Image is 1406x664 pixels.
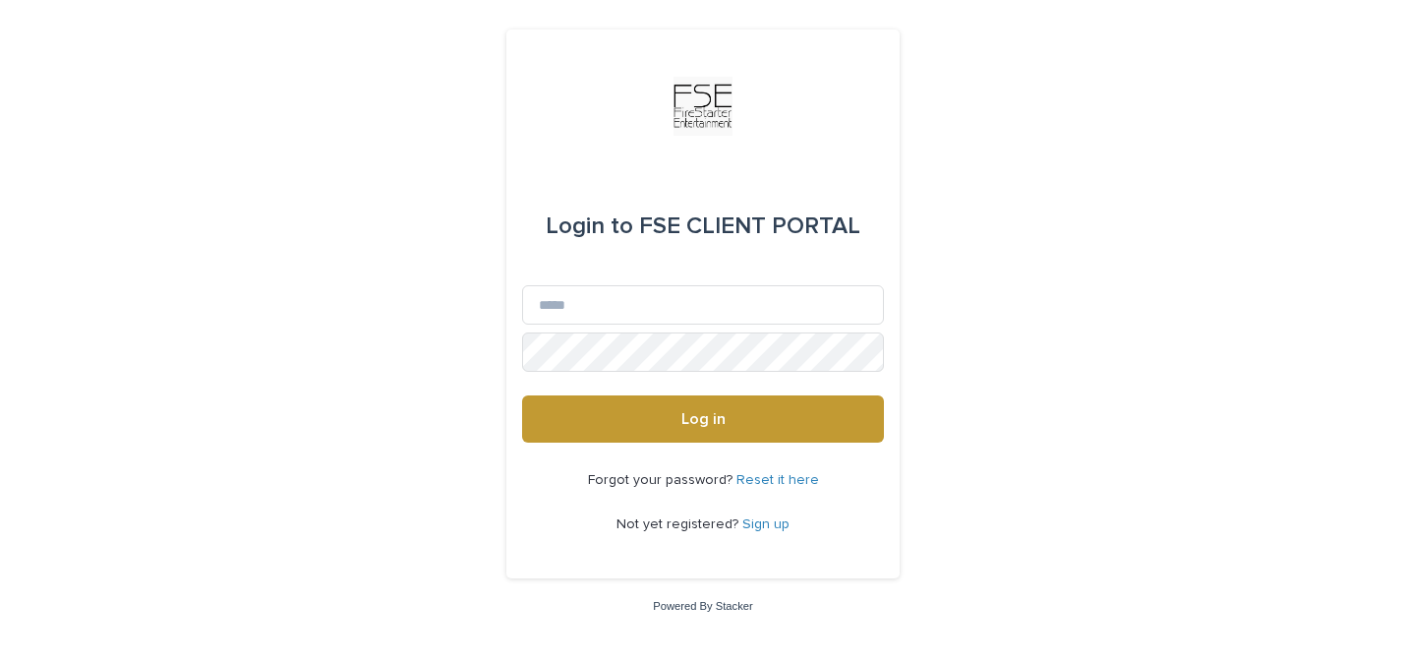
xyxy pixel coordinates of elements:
[588,473,736,487] span: Forgot your password?
[681,411,726,427] span: Log in
[653,600,752,612] a: Powered By Stacker
[546,214,633,238] span: Login to
[546,199,860,254] div: FSE CLIENT PORTAL
[742,517,790,531] a: Sign up
[522,395,884,443] button: Log in
[736,473,819,487] a: Reset it here
[616,517,742,531] span: Not yet registered?
[674,77,732,136] img: Km9EesSdRbS9ajqhBzyo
